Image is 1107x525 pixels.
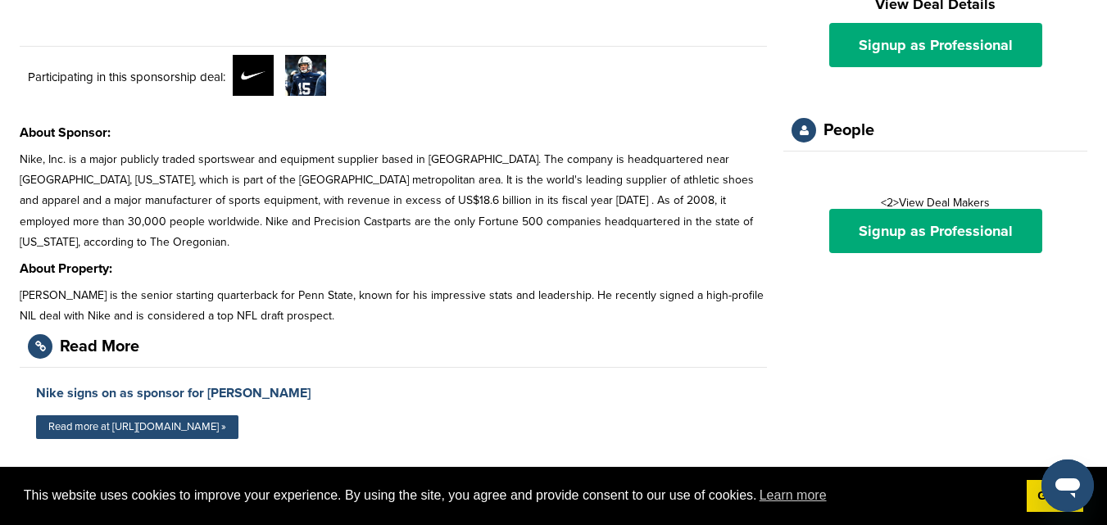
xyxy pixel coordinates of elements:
div: <2>View Deal Makers [800,197,1071,253]
a: Read more at [URL][DOMAIN_NAME] » [36,415,238,439]
a: learn more about cookies [757,483,829,508]
p: Nike, Inc. is a major publicly traded sportswear and equipment supplier based in [GEOGRAPHIC_DATA... [20,149,767,252]
img: Nike logo [233,55,274,96]
img: I61szgwq 400x400 [285,55,326,96]
h3: About Property: [20,259,767,278]
a: Signup as Professional [829,209,1042,253]
span: This website uses cookies to improve your experience. By using the site, you agree and provide co... [24,483,1014,508]
a: Signup as Professional [829,23,1042,67]
div: People [823,122,874,138]
p: Participating in this sponsorship deal: [28,67,225,87]
h3: About Sponsor: [20,123,767,143]
p: [PERSON_NAME] is the senior starting quarterback for Penn State, known for his impressive stats a... [20,285,767,326]
iframe: Button to launch messaging window [1041,459,1094,512]
a: dismiss cookie message [1027,480,1083,513]
div: Read More [60,338,139,355]
a: Nike signs on as sponsor for [PERSON_NAME] [36,385,311,401]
